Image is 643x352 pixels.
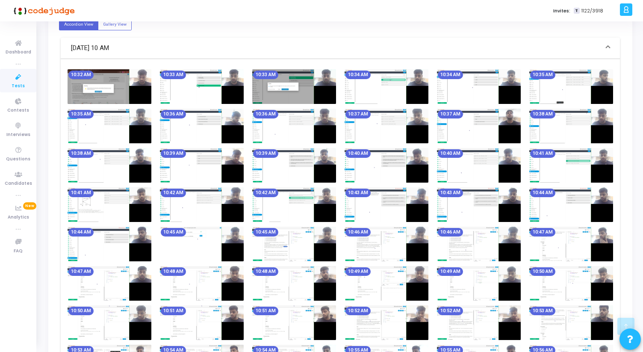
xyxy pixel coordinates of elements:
[437,187,521,222] img: screenshot-1758950011519.jpeg
[345,148,428,183] img: screenshot-1758949801499.jpeg
[5,180,32,187] span: Candidates
[530,228,555,237] mat-chip: 10:47 AM
[68,187,151,222] img: screenshot-1758949891004.jpeg
[161,307,186,315] mat-chip: 10:51 AM
[253,189,278,197] mat-chip: 10:42 AM
[345,266,428,301] img: screenshot-1758950341503.jpeg
[160,109,244,143] img: screenshot-1758949561492.jpeg
[252,69,336,104] img: screenshot-1758949411496.jpeg
[68,307,94,315] mat-chip: 10:50 AM
[253,267,278,276] mat-chip: 10:48 AM
[68,267,94,276] mat-chip: 10:47 AM
[23,202,36,210] span: New
[253,307,278,315] mat-chip: 10:51 AM
[68,189,94,197] mat-chip: 10:41 AM
[161,110,186,118] mat-chip: 10:36 AM
[345,110,371,118] mat-chip: 10:37 AM
[68,149,94,158] mat-chip: 10:38 AM
[68,148,151,183] img: screenshot-1758949711496.jpeg
[345,109,428,143] img: screenshot-1758949621496.jpeg
[438,71,463,79] mat-chip: 10:34 AM
[345,149,371,158] mat-chip: 10:40 AM
[529,69,613,104] img: screenshot-1758949501499.jpeg
[160,69,244,104] img: screenshot-1758949381496.jpeg
[553,7,570,15] label: Invites:
[8,214,29,221] span: Analytics
[581,7,603,15] span: 1122/3918
[529,227,613,261] img: screenshot-1758950221809.jpeg
[161,71,186,79] mat-chip: 10:33 AM
[345,227,428,261] img: screenshot-1758950161522.jpeg
[252,148,336,183] img: screenshot-1758949771482.jpeg
[14,248,23,255] span: FAQ
[438,149,463,158] mat-chip: 10:40 AM
[345,187,428,222] img: screenshot-1758949982130.jpeg
[68,227,151,261] img: screenshot-1758950071493.jpeg
[253,149,278,158] mat-chip: 10:39 AM
[161,189,186,197] mat-chip: 10:42 AM
[160,266,244,301] img: screenshot-1758950281519.jpeg
[345,267,371,276] mat-chip: 10:49 AM
[530,307,555,315] mat-chip: 10:53 AM
[345,189,371,197] mat-chip: 10:43 AM
[252,187,336,222] img: screenshot-1758949952126.jpeg
[529,305,613,340] img: screenshot-1758950581504.jpeg
[345,228,371,237] mat-chip: 10:46 AM
[98,19,132,30] label: Gallery View
[529,109,613,143] img: screenshot-1758949681736.jpeg
[11,2,75,19] img: logo
[438,189,463,197] mat-chip: 10:43 AM
[530,71,555,79] mat-chip: 10:35 AM
[530,267,555,276] mat-chip: 10:50 AM
[68,69,151,104] img: screenshot-1758949351398.jpeg
[68,266,151,301] img: screenshot-1758950251484.jpeg
[438,267,463,276] mat-chip: 10:49 AM
[253,228,278,237] mat-chip: 10:45 AM
[345,307,371,315] mat-chip: 10:52 AM
[6,131,30,139] span: Interviews
[530,110,555,118] mat-chip: 10:38 AM
[160,148,244,183] img: screenshot-1758949741483.jpeg
[161,228,186,237] mat-chip: 10:45 AM
[6,49,31,56] span: Dashboard
[438,307,463,315] mat-chip: 10:52 AM
[161,267,186,276] mat-chip: 10:48 AM
[530,189,555,197] mat-chip: 10:44 AM
[345,69,428,104] img: screenshot-1758949441502.jpeg
[253,110,278,118] mat-chip: 10:36 AM
[252,227,336,261] img: screenshot-1758950131509.jpeg
[68,305,151,340] img: screenshot-1758950431487.jpeg
[437,69,521,104] img: screenshot-1758949471498.jpeg
[71,43,599,53] mat-panel-title: [DATE] 10 AM
[252,109,336,143] img: screenshot-1758949591504.jpeg
[160,305,244,340] img: screenshot-1758950461520.jpeg
[252,305,336,340] img: screenshot-1758950491699.jpeg
[7,107,29,114] span: Contests
[438,228,463,237] mat-chip: 10:46 AM
[345,71,371,79] mat-chip: 10:34 AM
[530,149,555,158] mat-chip: 10:41 AM
[68,71,94,79] mat-chip: 10:32 AM
[437,227,521,261] img: screenshot-1758950191513.jpeg
[68,109,151,143] img: screenshot-1758949531498.jpeg
[12,83,25,90] span: Tests
[68,228,94,237] mat-chip: 10:44 AM
[161,149,186,158] mat-chip: 10:39 AM
[529,187,613,222] img: screenshot-1758950041525.jpeg
[438,110,463,118] mat-chip: 10:37 AM
[61,38,620,59] mat-expansion-panel-header: [DATE] 10 AM
[345,305,428,340] img: screenshot-1758950521482.jpeg
[6,156,30,163] span: Questions
[59,19,98,30] label: Accordion View
[252,266,336,301] img: screenshot-1758950311519.jpeg
[437,305,521,340] img: screenshot-1758950551482.jpeg
[68,110,94,118] mat-chip: 10:35 AM
[437,109,521,143] img: screenshot-1758949651491.jpeg
[437,266,521,301] img: screenshot-1758950371521.jpeg
[253,71,278,79] mat-chip: 10:33 AM
[437,148,521,183] img: screenshot-1758949831498.jpeg
[529,148,613,183] img: screenshot-1758949861487.jpeg
[160,187,244,222] img: screenshot-1758949921505.jpeg
[529,266,613,301] img: screenshot-1758950401486.jpeg
[574,8,579,14] span: T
